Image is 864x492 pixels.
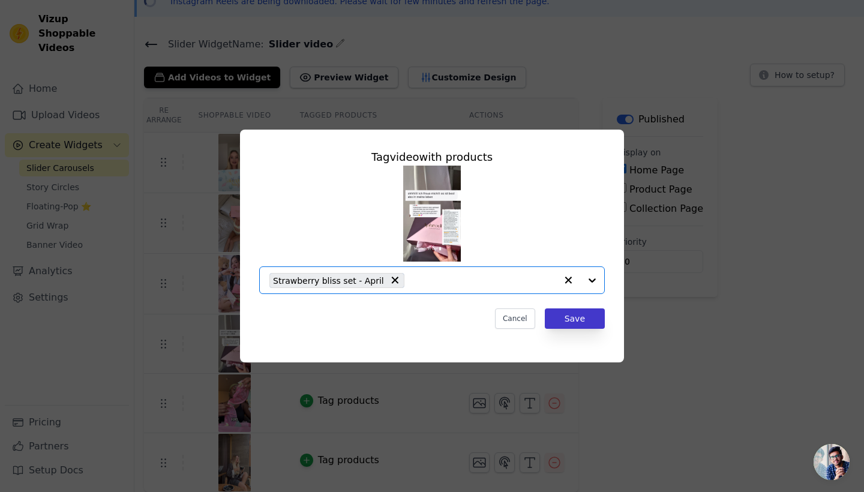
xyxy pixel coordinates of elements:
div: Otvorený chat [814,444,850,480]
span: Strawberry bliss set - April [273,274,384,287]
img: tn-8bcdb79ca82d44cabb75e2b65e16a101.png [403,166,461,262]
button: Save [545,308,605,329]
div: Tag video with products [259,149,605,166]
button: Cancel [495,308,535,329]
